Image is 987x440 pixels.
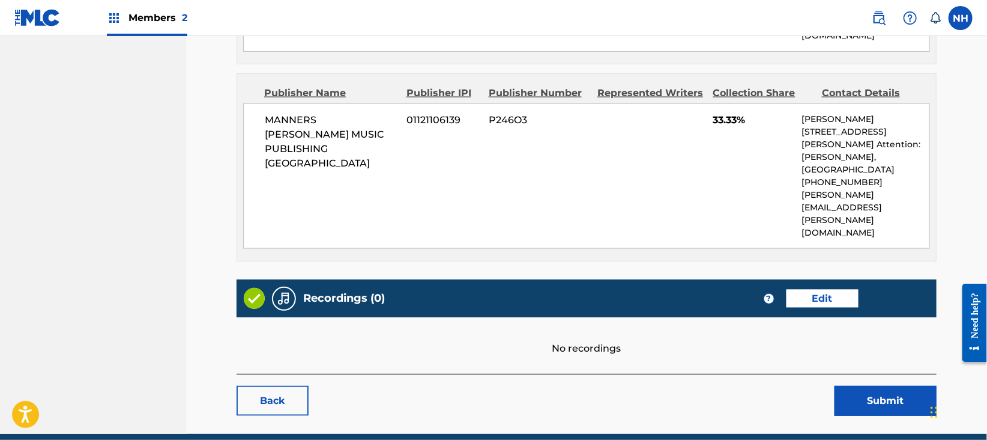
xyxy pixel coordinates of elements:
div: Collection Share [713,86,813,100]
button: Submit [835,386,937,416]
div: Publisher Number [489,86,588,100]
img: help [903,11,917,25]
div: Help [898,6,922,30]
div: No recordings [237,317,937,356]
p: [GEOGRAPHIC_DATA] [801,163,929,176]
img: MLC Logo [14,9,61,26]
span: MANNERS [PERSON_NAME] MUSIC PUBLISHING [GEOGRAPHIC_DATA] [265,113,397,171]
span: 01121106139 [406,113,480,127]
img: Recordings [277,292,291,306]
a: Edit [786,290,859,308]
img: Top Rightsholders [107,11,121,25]
h5: Recordings (0) [303,292,385,305]
span: 33.33% [713,113,792,127]
div: User Menu [949,6,973,30]
span: P246O3 [489,113,588,127]
div: Publisher IPI [406,86,480,100]
a: Back [237,386,309,416]
iframe: Resource Center [953,274,987,371]
iframe: Chat Widget [927,382,987,440]
div: Contact Details [822,86,922,100]
span: 2 [182,12,187,23]
div: Publisher Name [264,86,397,100]
span: Members [128,11,187,25]
div: Drag [931,394,938,430]
p: [STREET_ADDRESS][PERSON_NAME] Attention: [PERSON_NAME], [801,126,929,163]
p: [PHONE_NUMBER] [801,176,929,189]
div: Represented Writers [597,86,704,100]
img: Valid [244,288,265,309]
p: [PERSON_NAME] [801,113,929,126]
a: Public Search [867,6,891,30]
div: Notifications [929,12,941,24]
p: [PERSON_NAME][EMAIL_ADDRESS][PERSON_NAME][DOMAIN_NAME] [801,189,929,239]
img: search [872,11,886,25]
span: ? [764,294,774,304]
